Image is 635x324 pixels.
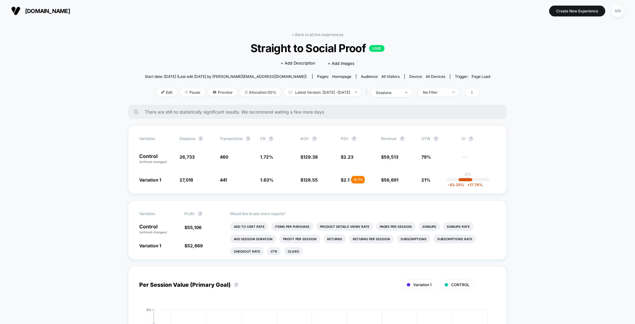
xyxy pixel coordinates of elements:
span: OTW [421,136,455,141]
span: There are still no statistically significant results. We recommend waiting a few more days [145,109,495,115]
span: Variation 1 [139,177,161,182]
li: Returns [323,235,346,243]
img: end [355,92,357,93]
span: Page Load [472,74,490,79]
button: ? [234,282,239,287]
span: 59,513 [384,154,398,160]
li: Signups [419,222,440,231]
span: Variation 1 [139,243,161,248]
span: 56,691 [384,177,398,182]
img: calendar [289,91,292,94]
span: 79% [421,154,431,160]
li: Subscriptions [397,235,430,243]
span: 17.78 % [464,182,483,187]
span: 460 [220,154,228,160]
li: Product Details Views Rate [316,222,373,231]
span: $ [341,177,349,182]
li: Add To Cart Rate [230,222,268,231]
div: Pages: [317,74,351,79]
button: MR [610,5,626,17]
span: $ [381,154,398,160]
p: LIVE [369,45,384,52]
span: [DOMAIN_NAME] [25,8,70,14]
button: ? [352,136,357,141]
img: rebalance [245,91,247,94]
div: Audience: [361,74,400,79]
span: (without changes) [139,160,167,164]
span: Start date: [DATE] (Last edit [DATE] by [PERSON_NAME][EMAIL_ADDRESS][DOMAIN_NAME]) [145,74,307,79]
span: + Add Description [281,60,315,66]
button: ? [198,136,203,141]
span: Device: [404,74,450,79]
p: | [467,177,468,181]
div: Trigger: [455,74,490,79]
img: edit [161,91,164,94]
span: Profit [184,211,194,216]
li: Signups Rate [443,222,473,231]
span: 2.1 [344,177,349,182]
span: Sessions [180,136,195,141]
span: 441 [220,177,227,182]
button: ? [269,136,273,141]
button: ? [312,136,317,141]
span: $ [300,154,318,160]
span: PSV [341,136,349,141]
button: ? [246,136,251,141]
span: Edit [157,88,177,97]
tspan: $12 [146,308,151,312]
p: Would like to see more reports? [230,211,496,216]
span: all devices [426,74,445,79]
li: Checkout Rate [230,247,264,256]
span: CONTROL [451,282,469,287]
span: Transactions [220,136,242,141]
img: end [185,91,188,94]
span: Pause [180,88,205,97]
span: Variation 1 [413,282,432,287]
span: 21% [421,177,430,182]
span: Revenue [381,136,397,141]
li: Avg Session Duration [230,235,276,243]
li: Clicks [284,247,303,256]
span: Allocation: 50% [240,88,281,97]
span: 1.63 % [260,177,273,182]
span: $ [300,177,318,182]
span: -43.35 % [448,182,464,187]
span: CR [260,136,265,141]
div: MR [612,5,624,17]
span: All Visitors [381,74,400,79]
li: Subscriptions Rate [433,235,476,243]
span: $ [341,154,353,160]
button: ? [433,136,438,141]
span: Preview [208,88,237,97]
button: ? [468,136,473,141]
span: 26,733 [180,154,195,160]
p: 0% [465,172,471,177]
span: 55,106 [187,225,202,230]
span: Latest Version: [DATE] - [DATE] [284,88,362,97]
div: sessions [376,90,401,95]
span: $ [184,225,202,230]
span: 52,669 [187,243,203,248]
span: homepage [332,74,351,79]
img: Visually logo [11,6,20,16]
span: 2.23 [344,154,353,160]
div: No Filter [423,90,448,95]
button: Create New Experience [549,6,605,16]
span: 129.38 [303,154,318,160]
li: Items Per Purchase [271,222,313,231]
button: ? [198,211,202,216]
a: < Back to all live experiences [292,32,343,37]
span: + [467,182,470,187]
span: | [365,88,371,97]
span: 128.55 [303,177,318,182]
button: [DOMAIN_NAME] [9,6,72,16]
span: 27,018 [180,177,193,182]
span: (without changes) [139,230,167,234]
span: Straight to Social Proof [162,42,473,55]
span: 1.72 % [260,154,273,160]
div: - 5.7 % [351,176,365,183]
img: end [452,92,455,93]
p: Control [139,224,178,235]
img: end [405,92,407,93]
span: $ [184,243,203,248]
